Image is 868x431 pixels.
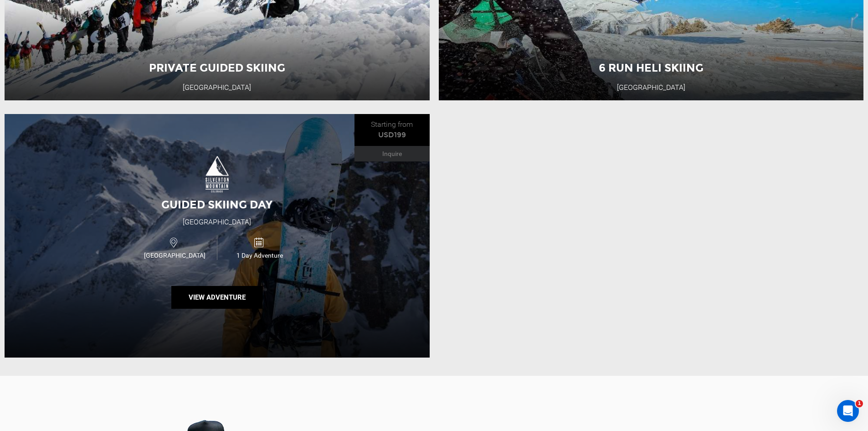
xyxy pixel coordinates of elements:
span: 1 Day Adventure [217,251,302,260]
span: [GEOGRAPHIC_DATA] [132,251,217,260]
span: Guided Skiing Day [161,198,272,211]
iframe: Intercom live chat [837,400,859,422]
button: View Adventure [171,286,262,309]
span: 1 [856,400,863,407]
img: images [205,156,229,192]
div: [GEOGRAPHIC_DATA] [183,217,251,228]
